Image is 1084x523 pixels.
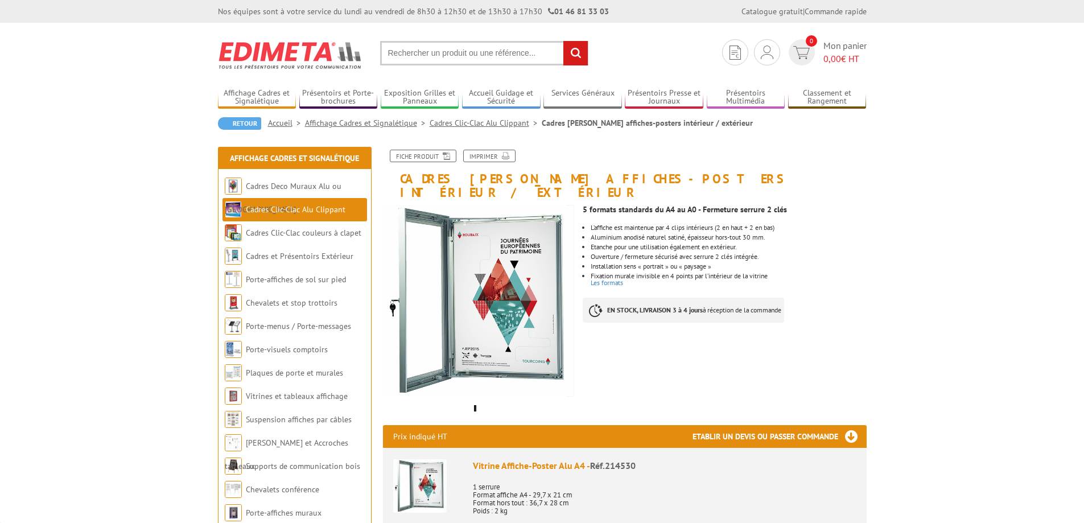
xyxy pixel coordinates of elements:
a: Porte-affiches de sol sur pied [246,274,346,285]
a: Chevalets et stop trottoirs [246,298,337,308]
a: Fiche produit [390,150,456,162]
input: Rechercher un produit ou une référence... [380,41,588,65]
a: Cadres Clic-Clac Alu Clippant [246,204,345,215]
a: Porte-visuels comptoirs [246,344,328,355]
li: L’affiche est maintenue par 4 clips intérieurs (2 en haut + 2 en bas) [591,224,866,231]
img: Chevalets conférence [225,481,242,498]
img: Porte-visuels comptoirs [225,341,242,358]
img: Cadres et Présentoirs Extérieur [225,248,242,265]
img: devis rapide [761,46,773,59]
a: Accueil [268,118,305,128]
a: Classement et Rangement [788,88,867,107]
a: Catalogue gratuit [741,6,803,17]
a: Vitrines et tableaux affichage [246,391,348,401]
a: Suspension affiches par câbles [246,414,352,425]
span: Réf.214530 [590,460,636,471]
img: Plaques de porte et murales [225,364,242,381]
li: Ouverture / fermeture sécurisé avec serrure 2 clés intégrée. [591,253,866,260]
a: Plaques de porte et murales [246,368,343,378]
a: Affichage Cadres et Signalétique [218,88,296,107]
a: Présentoirs et Porte-brochures [299,88,378,107]
a: Les formats [591,278,623,287]
span: € HT [823,52,867,65]
li: Cadres [PERSON_NAME] affiches-posters intérieur / extérieur [542,117,753,129]
img: Porte-affiches de sol sur pied [225,271,242,288]
img: Cadres Clic-Clac couleurs à clapet [225,224,242,241]
img: Cadres Deco Muraux Alu ou Bois [225,178,242,195]
a: [PERSON_NAME] et Accroches tableaux [225,438,348,471]
li: Etanche pour une utilisation également en extérieur. [591,244,866,250]
strong: EN STOCK, LIVRAISON 3 à 4 jours [607,306,703,314]
div: Vitrine Affiche-Poster Alu A4 - [473,459,856,472]
img: Cimaises et Accroches tableaux [225,434,242,451]
a: Commande rapide [805,6,867,17]
a: Chevalets conférence [246,484,319,495]
span: 0 [806,35,817,47]
a: Supports de communication bois [246,461,360,471]
a: Affichage Cadres et Signalétique [230,153,359,163]
span: 0,00 [823,53,841,64]
a: Porte-menus / Porte-messages [246,321,351,331]
a: Services Généraux [543,88,622,107]
h3: Etablir un devis ou passer commande [693,425,867,448]
a: Imprimer [463,150,516,162]
a: Retour [218,117,261,130]
div: | [741,6,867,17]
a: Cadres Clic-Clac Alu Clippant [430,118,542,128]
a: Accueil Guidage et Sécurité [462,88,541,107]
a: Cadres Deco Muraux Alu ou [GEOGRAPHIC_DATA] [225,181,341,215]
img: 214532_cadre_affiches_interieur_exterieur_4.jpg [383,205,575,397]
p: Prix indiqué HT [393,425,447,448]
strong: 01 46 81 33 03 [548,6,609,17]
img: Edimeta [218,34,363,76]
a: devis rapide 0 Mon panier 0,00€ HT [786,39,867,65]
li: Installation sens « portrait » ou « paysage » [591,263,866,270]
div: Nos équipes sont à votre service du lundi au vendredi de 8h30 à 12h30 et de 13h30 à 17h30 [218,6,609,17]
p: Fixation murale invisible en 4 points par l’intérieur de la vitrine [591,273,866,279]
img: devis rapide [729,46,741,60]
img: Suspension affiches par câbles [225,411,242,428]
a: Cadres et Présentoirs Extérieur [246,251,353,261]
a: Cadres Clic-Clac couleurs à clapet [246,228,361,238]
p: à réception de la commande [583,298,784,323]
h1: Cadres [PERSON_NAME] affiches-posters intérieur / extérieur [374,150,875,199]
img: Vitrine Affiche-Poster Alu A4 [393,459,447,513]
a: Présentoirs Multimédia [707,88,785,107]
img: Chevalets et stop trottoirs [225,294,242,311]
input: rechercher [563,41,588,65]
strong: 5 formats standards du A4 au A0 - Fermeture serrure 2 clés [583,204,787,215]
img: devis rapide [793,46,810,59]
img: Porte-menus / Porte-messages [225,318,242,335]
a: Porte-affiches muraux [246,508,322,518]
a: Présentoirs Presse et Journaux [625,88,703,107]
p: 1 serrure Format affiche A4 - 29,7 x 21 cm Format hors tout : 36,7 x 28 cm Poids : 2 kg [473,475,856,515]
span: Mon panier [823,39,867,65]
img: Vitrines et tableaux affichage [225,388,242,405]
li: Aluminium anodisé naturel satiné, épaisseur hors-tout 30 mm. [591,234,866,241]
img: Porte-affiches muraux [225,504,242,521]
a: Affichage Cadres et Signalétique [305,118,430,128]
a: Exposition Grilles et Panneaux [381,88,459,107]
